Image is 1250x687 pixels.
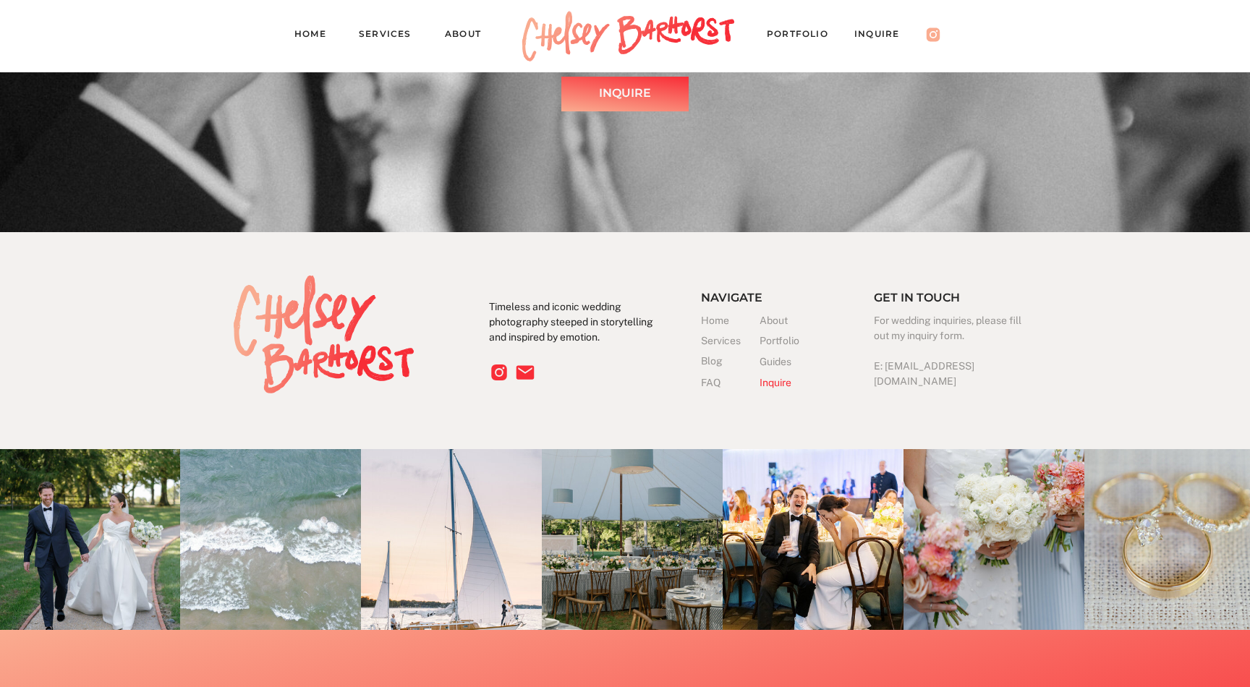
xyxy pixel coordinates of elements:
[359,26,424,46] a: Services
[701,333,760,349] a: Services
[445,26,495,46] a: About
[854,26,914,46] a: Inquire
[701,288,792,303] h3: Navigate
[180,449,361,630] img: Chelsey_Barhorst_Photography-16
[760,333,818,349] a: Portfolio
[904,449,1084,630] img: Chelsey_Barhorst_Photography-15
[760,313,818,328] a: About
[767,26,842,46] a: PORTFOLIO
[723,449,904,630] img: Reception-84_websize
[361,449,542,630] img: chicago engagement session (12 of 12)
[760,375,818,391] a: Inquire
[589,83,661,104] a: Inquire
[701,375,731,391] a: FAQ
[542,449,723,630] img: Caroline+Connor-12
[489,299,662,353] p: Timeless and iconic wedding photography steeped in storytelling and inspired by emotion.
[294,26,338,46] a: Home
[701,313,760,328] a: Home
[701,354,760,369] a: Blog
[874,288,965,303] h3: Get in touch
[760,354,796,370] a: Guides
[874,313,1027,381] h3: For wedding inquiries, please fill out my inquiry form. E: [EMAIL_ADDRESS][DOMAIN_NAME]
